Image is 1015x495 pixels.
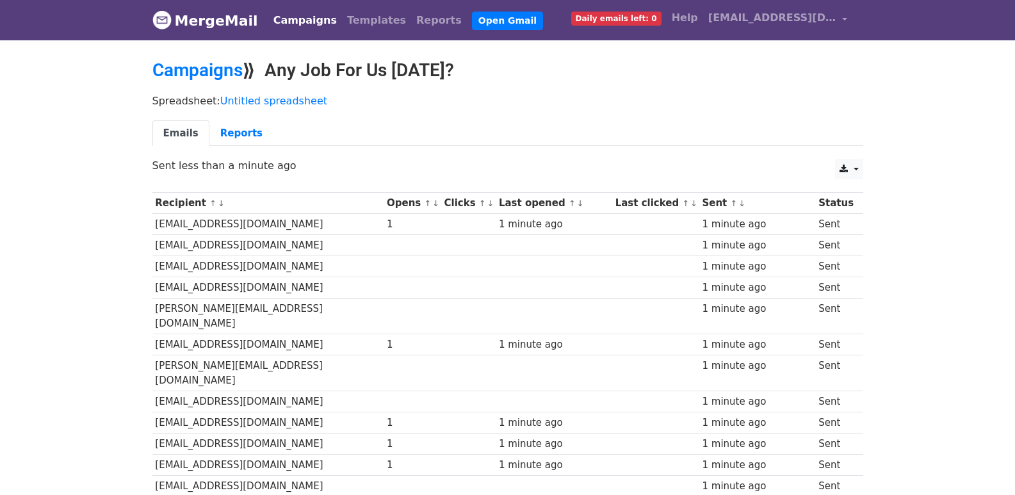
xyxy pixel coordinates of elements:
[702,302,812,316] div: 1 minute ago
[690,199,697,208] a: ↓
[499,458,609,473] div: 1 minute ago
[702,238,812,253] div: 1 minute ago
[387,337,438,352] div: 1
[815,334,856,355] td: Sent
[152,355,384,391] td: [PERSON_NAME][EMAIL_ADDRESS][DOMAIN_NAME]
[387,437,438,451] div: 1
[209,199,216,208] a: ↑
[152,334,384,355] td: [EMAIL_ADDRESS][DOMAIN_NAME]
[815,412,856,433] td: Sent
[702,337,812,352] div: 1 minute ago
[815,391,856,412] td: Sent
[815,434,856,455] td: Sent
[702,259,812,274] div: 1 minute ago
[152,7,258,34] a: MergeMail
[702,479,812,494] div: 1 minute ago
[815,193,856,214] th: Status
[702,217,812,232] div: 1 minute ago
[815,298,856,334] td: Sent
[152,60,243,81] a: Campaigns
[479,199,486,208] a: ↑
[496,193,612,214] th: Last opened
[152,412,384,433] td: [EMAIL_ADDRESS][DOMAIN_NAME]
[152,434,384,455] td: [EMAIL_ADDRESS][DOMAIN_NAME]
[815,214,856,235] td: Sent
[220,95,327,107] a: Untitled spreadsheet
[384,193,441,214] th: Opens
[702,458,812,473] div: 1 minute ago
[387,416,438,430] div: 1
[731,199,738,208] a: ↑
[815,355,856,391] td: Sent
[152,214,384,235] td: [EMAIL_ADDRESS][DOMAIN_NAME]
[577,199,584,208] a: ↓
[387,458,438,473] div: 1
[569,199,576,208] a: ↑
[441,193,496,214] th: Clicks
[152,10,172,29] img: MergeMail logo
[424,199,431,208] a: ↑
[703,5,853,35] a: [EMAIL_ADDRESS][DOMAIN_NAME]
[702,280,812,295] div: 1 minute ago
[218,199,225,208] a: ↓
[815,256,856,277] td: Sent
[499,437,609,451] div: 1 minute ago
[708,10,836,26] span: [EMAIL_ADDRESS][DOMAIN_NAME]
[487,199,494,208] a: ↓
[815,277,856,298] td: Sent
[702,359,812,373] div: 1 minute ago
[499,337,609,352] div: 1 minute ago
[268,8,342,33] a: Campaigns
[152,159,863,172] p: Sent less than a minute ago
[152,60,863,81] h2: ⟫ Any Job For Us [DATE]?
[571,12,662,26] span: Daily emails left: 0
[387,217,438,232] div: 1
[815,235,856,256] td: Sent
[152,455,384,476] td: [EMAIL_ADDRESS][DOMAIN_NAME]
[682,199,689,208] a: ↑
[152,120,209,147] a: Emails
[152,235,384,256] td: [EMAIL_ADDRESS][DOMAIN_NAME]
[152,193,384,214] th: Recipient
[152,298,384,334] td: [PERSON_NAME][EMAIL_ADDRESS][DOMAIN_NAME]
[612,193,699,214] th: Last clicked
[699,193,816,214] th: Sent
[411,8,467,33] a: Reports
[815,455,856,476] td: Sent
[702,437,812,451] div: 1 minute ago
[342,8,411,33] a: Templates
[472,12,543,30] a: Open Gmail
[738,199,745,208] a: ↓
[499,416,609,430] div: 1 minute ago
[702,416,812,430] div: 1 minute ago
[152,391,384,412] td: [EMAIL_ADDRESS][DOMAIN_NAME]
[152,277,384,298] td: [EMAIL_ADDRESS][DOMAIN_NAME]
[152,256,384,277] td: [EMAIL_ADDRESS][DOMAIN_NAME]
[702,394,812,409] div: 1 minute ago
[667,5,703,31] a: Help
[499,217,609,232] div: 1 minute ago
[209,120,273,147] a: Reports
[432,199,439,208] a: ↓
[152,94,863,108] p: Spreadsheet:
[566,5,667,31] a: Daily emails left: 0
